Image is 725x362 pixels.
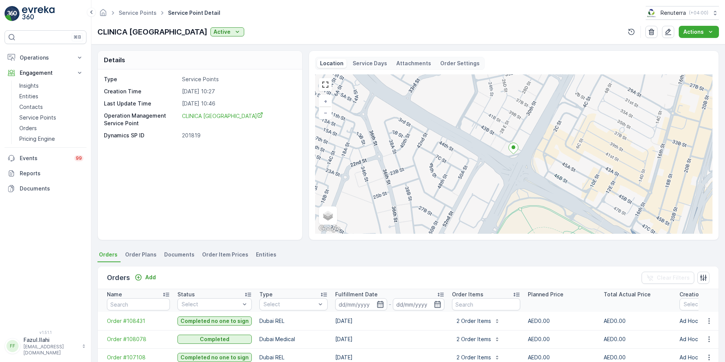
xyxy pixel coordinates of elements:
[210,27,244,36] button: Active
[335,291,378,298] p: Fulfillment Date
[97,26,207,38] p: CLINICA [GEOGRAPHIC_DATA]
[107,335,170,343] a: Order #108078
[20,54,71,61] p: Operations
[16,80,86,91] a: Insights
[182,76,294,83] p: Service Points
[320,107,331,118] a: Zoom Out
[20,185,83,192] p: Documents
[5,151,86,166] a: Events99
[213,28,231,36] p: Active
[19,93,38,100] p: Entities
[679,291,717,298] p: Creation Type
[452,298,520,310] input: Search
[166,9,222,17] span: Service Point Detail
[320,207,336,224] a: Layers
[331,312,448,330] td: [DATE]
[528,336,550,342] span: AED0.00
[440,60,480,67] p: Order Settings
[119,9,157,16] a: Service Points
[389,300,391,309] p: -
[22,6,55,21] img: logo_light-DOdMpM7g.png
[5,336,86,356] button: FFFazul.Ilahi[EMAIL_ADDRESS][DOMAIN_NAME]
[16,123,86,134] a: Orders
[317,224,342,234] img: Google
[182,88,294,95] p: [DATE] 10:27
[5,166,86,181] a: Reports
[107,272,130,283] p: Orders
[528,354,550,360] span: AED0.00
[132,273,159,282] button: Add
[5,330,86,335] span: v 1.51.1
[16,91,86,102] a: Entities
[661,9,686,17] p: Renuterra
[324,109,328,116] span: −
[16,134,86,144] a: Pricing Engine
[604,336,626,342] span: AED0.00
[642,272,694,284] button: Clear Filters
[657,274,690,282] p: Clear Filters
[393,298,445,310] input: dd/mm/yyyy
[20,69,71,77] p: Engagement
[679,26,719,38] button: Actions
[16,112,86,123] a: Service Points
[452,315,505,327] button: 2 Order Items
[104,100,179,107] p: Last Update Time
[452,291,483,298] p: Order Items
[177,316,252,326] button: Completed no one to sign
[182,112,294,127] a: CLINICA SABAH SPECIALTY HOSPITAL
[5,65,86,80] button: Engagement
[353,60,387,67] p: Service Days
[19,82,39,90] p: Insights
[335,298,387,310] input: dd/mm/yyyy
[320,96,331,107] a: Zoom In
[6,340,19,352] div: FF
[202,251,248,258] span: Order Item Prices
[125,251,157,258] span: Order Plans
[19,114,56,121] p: Service Points
[457,317,491,325] p: 2 Order Items
[20,170,83,177] p: Reports
[177,353,252,362] button: Completed no one to sign
[324,98,327,104] span: +
[604,354,626,360] span: AED0.00
[19,124,37,132] p: Orders
[107,317,170,325] a: Order #108431
[396,60,431,67] p: Attachments
[259,317,328,325] p: Dubai REL
[5,50,86,65] button: Operations
[104,55,125,65] p: Details
[104,112,179,127] p: Operation Management Service Point
[177,291,195,298] p: Status
[107,354,170,361] a: Order #107108
[180,354,249,361] p: Completed no one to sign
[528,318,550,324] span: AED0.00
[689,10,708,16] p: ( +04:00 )
[182,132,294,139] p: 201819
[16,102,86,112] a: Contacts
[164,251,195,258] span: Documents
[20,154,70,162] p: Events
[145,274,156,281] p: Add
[24,344,78,356] p: [EMAIL_ADDRESS][DOMAIN_NAME]
[604,291,651,298] p: Total Actual Price
[19,103,43,111] p: Contacts
[259,291,273,298] p: Type
[457,335,491,343] p: 2 Order Items
[107,298,170,310] input: Search
[99,11,107,18] a: Homepage
[104,88,179,95] p: Creation Time
[99,251,118,258] span: Orders
[5,6,20,21] img: logo
[200,335,229,343] p: Completed
[107,291,122,298] p: Name
[604,318,626,324] span: AED0.00
[259,354,328,361] p: Dubai REL
[256,251,276,258] span: Entities
[104,76,179,83] p: Type
[528,291,563,298] p: Planned Price
[177,335,252,344] button: Completed
[683,28,704,36] p: Actions
[259,335,328,343] p: Dubai Medical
